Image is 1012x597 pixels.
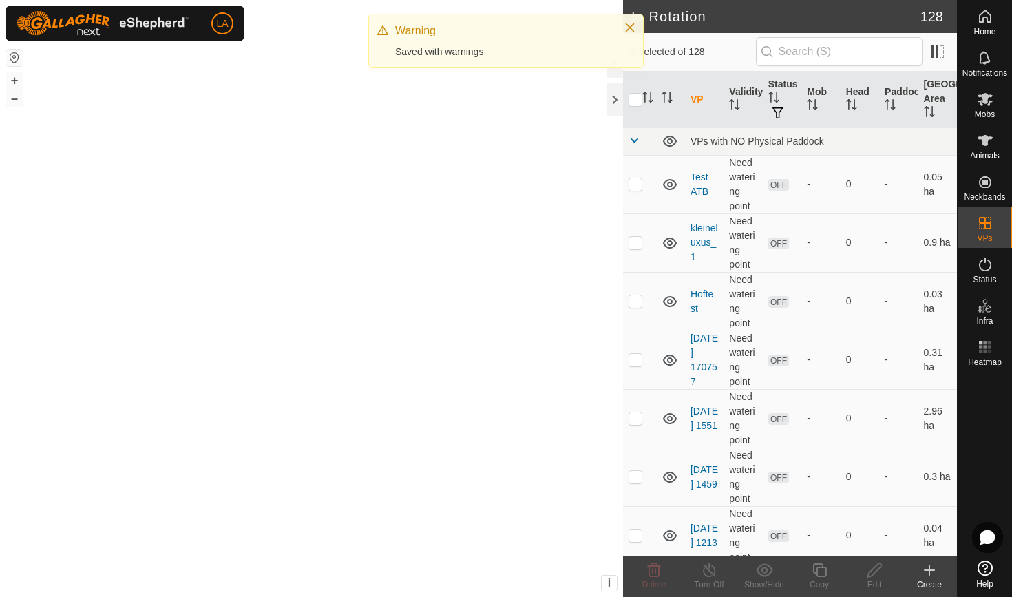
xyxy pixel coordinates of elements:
div: - [807,470,834,484]
p-sorticon: Activate to sort [729,101,740,112]
td: Need watering point [724,506,762,565]
span: Home [973,28,995,36]
td: 0 [841,331,879,389]
a: Contact Us [325,579,366,591]
th: Validity [724,72,762,128]
div: Copy [792,578,847,591]
div: Create [902,578,957,591]
th: VP [685,72,724,128]
span: OFF [768,472,789,483]
span: OFF [768,296,789,308]
th: Paddock [879,72,918,128]
td: 2.96 ha [918,389,957,448]
p-sorticon: Activate to sort [807,101,818,112]
div: - [807,177,834,191]
th: [GEOGRAPHIC_DATA] Area [918,72,957,128]
span: Infra [976,317,993,325]
button: Reset Map [6,50,23,66]
div: Turn Off [682,578,737,591]
div: Saved with warnings [395,45,610,59]
div: Edit [847,578,902,591]
h2: In Rotation [631,8,920,25]
button: Close [620,18,640,37]
a: kleineluxus_1 [691,222,718,262]
td: 0 [841,506,879,565]
td: - [879,389,918,448]
button: i [602,576,617,591]
a: [DATE] 1459 [691,464,718,490]
span: OFF [768,413,789,425]
td: 0 [841,389,879,448]
span: OFF [768,179,789,191]
span: VPs [977,234,992,242]
td: - [879,272,918,331]
td: 0.9 ha [918,213,957,272]
span: Help [976,580,993,588]
td: Need watering point [724,272,762,331]
p-sorticon: Activate to sort [662,94,673,105]
th: Status [763,72,801,128]
span: Heatmap [968,358,1002,366]
div: Show/Hide [737,578,792,591]
p-sorticon: Activate to sort [885,101,896,112]
td: 0.03 ha [918,272,957,331]
span: Mobs [975,110,995,118]
button: – [6,90,23,107]
td: - [879,448,918,506]
td: - [879,506,918,565]
div: - [807,528,834,543]
td: 0 [841,272,879,331]
td: Need watering point [724,155,762,213]
div: - [807,294,834,308]
td: 0.04 ha [918,506,957,565]
td: Need watering point [724,389,762,448]
span: Delete [642,580,666,589]
td: - [879,155,918,213]
p-sorticon: Activate to sort [846,101,857,112]
td: 0 [841,448,879,506]
span: Neckbands [964,193,1005,201]
span: Status [973,275,996,284]
td: - [879,213,918,272]
a: Help [958,555,1012,594]
div: - [807,235,834,250]
div: Warning [395,23,610,39]
a: [DATE] 1213 [691,523,718,548]
span: LA [216,17,228,31]
p-sorticon: Activate to sort [768,94,779,105]
td: 0 [841,155,879,213]
div: - [807,411,834,426]
a: [DATE] 1551 [691,406,718,431]
div: VPs with NO Physical Paddock [691,136,951,147]
span: OFF [768,355,789,366]
button: + [6,72,23,89]
span: OFF [768,238,789,249]
span: 128 [920,6,943,27]
img: Gallagher Logo [17,11,189,36]
a: [DATE] 170757 [691,333,718,387]
input: Search (S) [756,37,923,66]
span: Animals [970,151,1000,160]
div: - [807,353,834,367]
a: Test ATB [691,171,708,197]
th: Mob [801,72,840,128]
p-sorticon: Activate to sort [642,94,653,105]
td: - [879,331,918,389]
span: 0 selected of 128 [631,45,756,59]
p-sorticon: Activate to sort [924,108,935,119]
span: i [608,577,611,589]
td: Need watering point [724,448,762,506]
td: 0.3 ha [918,448,957,506]
td: 0.05 ha [918,155,957,213]
td: Need watering point [724,331,762,389]
a: Privacy Policy [257,579,308,591]
span: Notifications [962,69,1007,77]
th: Head [841,72,879,128]
td: Need watering point [724,213,762,272]
a: Hoftest [691,289,713,314]
td: 0 [841,213,879,272]
td: 0.31 ha [918,331,957,389]
span: OFF [768,530,789,542]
